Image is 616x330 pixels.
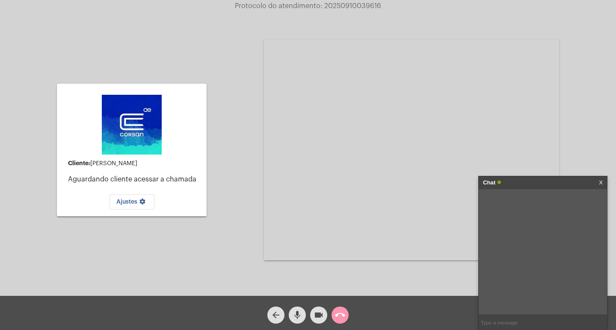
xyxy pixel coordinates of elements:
[102,95,162,155] img: d4669ae0-8c07-2337-4f67-34b0df7f5ae4.jpeg
[68,160,90,166] strong: Cliente:
[110,194,154,210] button: Ajustes
[335,310,345,320] mat-icon: call_end
[314,310,324,320] mat-icon: videocam
[235,3,381,9] span: Protocolo do atendimento: 20250910039616
[483,176,495,189] strong: Chat
[292,310,302,320] mat-icon: mic
[271,310,281,320] mat-icon: arrow_back
[498,181,501,184] span: Online
[137,198,148,208] mat-icon: settings
[479,315,607,330] input: Type a message
[599,176,603,189] a: X
[116,199,148,205] span: Ajustes
[68,160,200,167] div: [PERSON_NAME]
[68,175,200,183] p: Aguardando cliente acessar a chamada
